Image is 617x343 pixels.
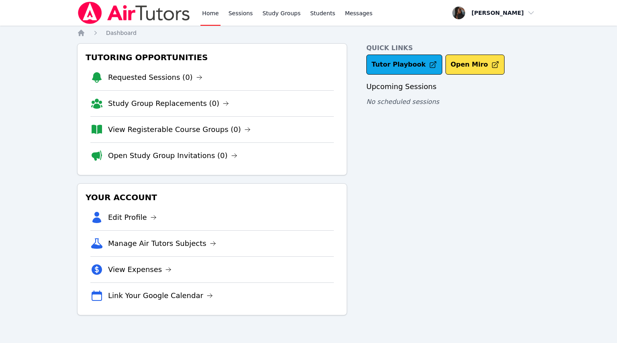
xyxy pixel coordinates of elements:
[108,212,157,223] a: Edit Profile
[366,43,540,53] h4: Quick Links
[108,98,229,109] a: Study Group Replacements (0)
[366,55,442,75] a: Tutor Playbook
[77,29,540,37] nav: Breadcrumb
[366,81,540,92] h3: Upcoming Sessions
[108,72,202,83] a: Requested Sessions (0)
[108,150,237,161] a: Open Study Group Invitations (0)
[108,238,216,249] a: Manage Air Tutors Subjects
[108,124,251,135] a: View Registerable Course Groups (0)
[445,55,505,75] button: Open Miro
[106,30,137,36] span: Dashboard
[108,264,172,275] a: View Expenses
[84,50,340,65] h3: Tutoring Opportunities
[345,9,373,17] span: Messages
[84,190,340,205] h3: Your Account
[106,29,137,37] a: Dashboard
[366,98,439,106] span: No scheduled sessions
[77,2,191,24] img: Air Tutors
[108,290,213,301] a: Link Your Google Calendar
